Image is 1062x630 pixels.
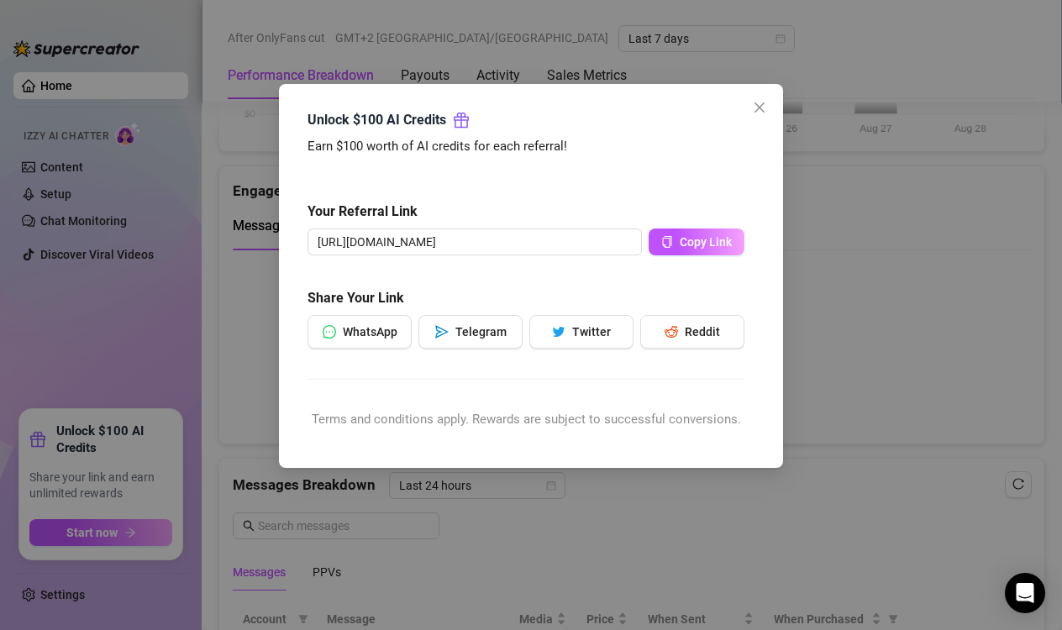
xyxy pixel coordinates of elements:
span: Telegram [455,325,507,339]
strong: Unlock $100 AI Credits [308,112,446,128]
button: Close [746,94,773,121]
span: close [753,101,766,114]
button: twitterTwitter [529,315,634,349]
div: Earn $100 worth of AI credits for each referral! [308,137,744,157]
span: Copy Link [680,235,732,249]
button: messageWhatsApp [308,315,412,349]
h5: Your Referral Link [308,202,744,222]
span: Reddit [685,325,720,339]
h5: Share Your Link [308,288,744,308]
span: send [435,325,449,339]
span: copy [661,236,673,248]
span: Close [746,101,773,114]
button: redditReddit [640,315,744,349]
span: reddit [665,325,678,339]
div: Terms and conditions apply. Rewards are subject to successful conversions. [308,410,744,430]
button: sendTelegram [418,315,523,349]
span: Twitter [572,325,611,339]
span: twitter [552,325,565,339]
span: gift [453,112,470,129]
div: Open Intercom Messenger [1005,573,1045,613]
span: WhatsApp [343,325,397,339]
button: Copy Link [649,228,744,255]
span: message [323,325,336,339]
